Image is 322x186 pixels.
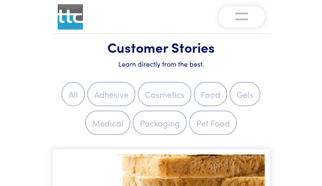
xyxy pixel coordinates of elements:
h6: Learn directly from the best. [58,59,265,68]
h1: Customer Stories [58,39,265,56]
label: Packaging [133,111,187,135]
img: menu-v1.0.png [235,11,248,21]
img: ttc_logo_1x1_v1.0.png [58,4,83,30]
label: Medical [85,111,130,135]
button: Toggle navigation [218,6,265,27]
label: All [61,82,85,106]
label: Gels [229,82,261,106]
label: Cosmetics [138,82,192,106]
label: Food [194,82,227,106]
label: Adhesive [87,82,136,106]
label: Pet Food [189,111,237,135]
